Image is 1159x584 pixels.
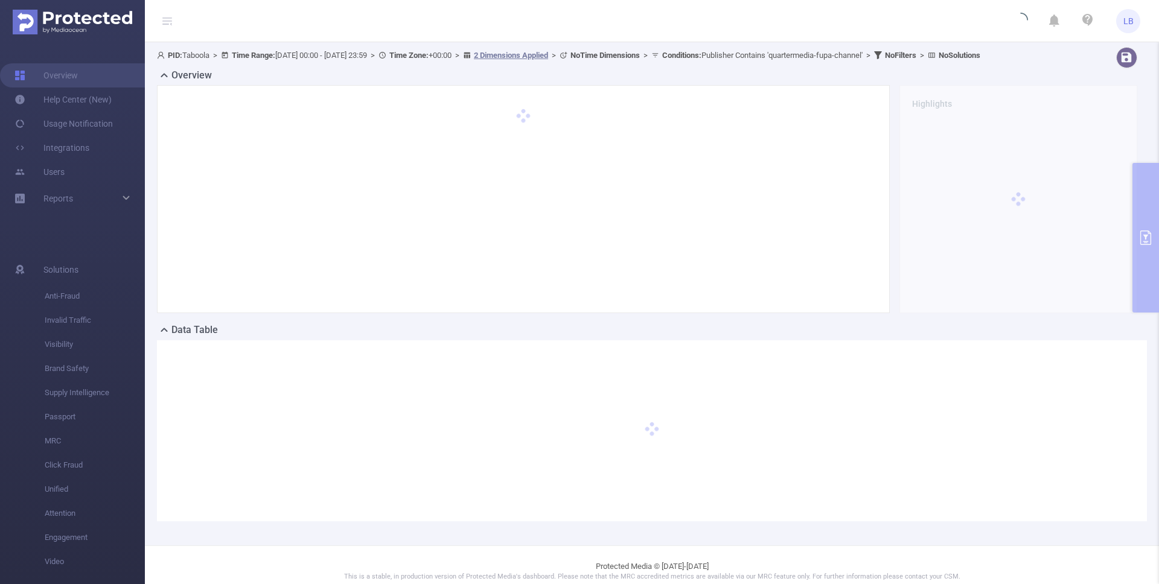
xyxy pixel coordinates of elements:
[45,284,145,308] span: Anti-Fraud
[389,51,429,60] b: Time Zone:
[662,51,701,60] b: Conditions :
[168,51,182,60] b: PID:
[45,453,145,477] span: Click Fraud
[171,68,212,83] h2: Overview
[175,572,1129,582] p: This is a stable, in production version of Protected Media's dashboard. Please note that the MRC ...
[885,51,916,60] b: No Filters
[662,51,863,60] span: Publisher Contains 'quartermedia-fupa-channel'
[14,160,65,184] a: Users
[45,308,145,332] span: Invalid Traffic
[640,51,651,60] span: >
[43,258,78,282] span: Solutions
[45,405,145,429] span: Passport
[474,51,548,60] u: 2 Dimensions Applied
[45,332,145,357] span: Visibility
[45,357,145,381] span: Brand Safety
[452,51,463,60] span: >
[232,51,275,60] b: Time Range:
[14,63,78,87] a: Overview
[1014,13,1028,30] i: icon: loading
[43,194,73,203] span: Reports
[13,10,132,34] img: Protected Media
[45,501,145,525] span: Attention
[14,112,113,136] a: Usage Notification
[863,51,874,60] span: >
[14,87,112,112] a: Help Center (New)
[548,51,560,60] span: >
[209,51,221,60] span: >
[45,550,145,574] span: Video
[45,381,145,405] span: Supply Intelligence
[367,51,378,60] span: >
[939,51,980,60] b: No Solutions
[45,525,145,550] span: Engagement
[45,429,145,453] span: MRC
[916,51,928,60] span: >
[157,51,168,59] i: icon: user
[43,186,73,211] a: Reports
[1123,9,1134,33] span: LB
[14,136,89,160] a: Integrations
[570,51,640,60] b: No Time Dimensions
[157,51,980,60] span: Taboola [DATE] 00:00 - [DATE] 23:59 +00:00
[45,477,145,501] span: Unified
[171,323,218,337] h2: Data Table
